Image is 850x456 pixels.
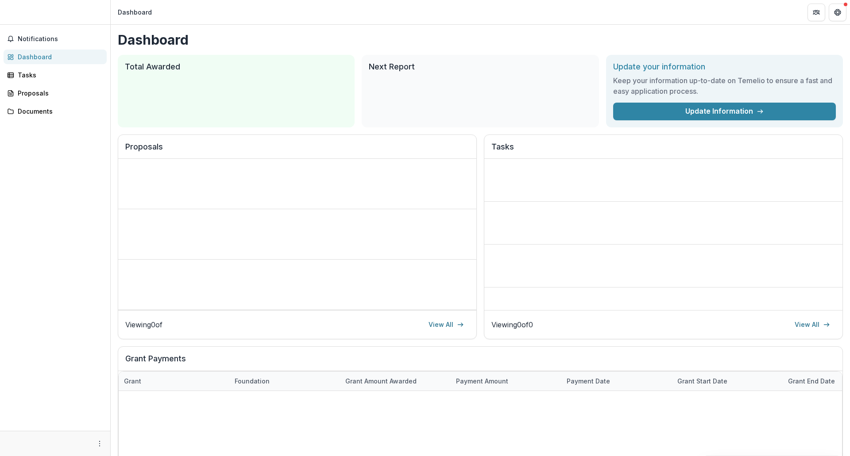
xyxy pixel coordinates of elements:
[118,32,843,48] h1: Dashboard
[4,32,107,46] button: Notifications
[4,86,107,100] a: Proposals
[94,438,105,449] button: More
[829,4,846,21] button: Get Help
[491,319,533,330] p: Viewing 0 of 0
[18,88,100,98] div: Proposals
[125,319,162,330] p: Viewing 0 of
[18,35,103,43] span: Notifications
[423,318,469,332] a: View All
[369,62,591,72] h2: Next Report
[4,50,107,64] a: Dashboard
[18,52,100,61] div: Dashboard
[125,354,835,371] h2: Grant Payments
[807,4,825,21] button: Partners
[18,107,100,116] div: Documents
[613,103,836,120] a: Update Information
[613,75,836,96] h3: Keep your information up-to-date on Temelio to ensure a fast and easy application process.
[125,142,469,159] h2: Proposals
[125,62,348,72] h2: Total Awarded
[789,318,835,332] a: View All
[18,70,100,80] div: Tasks
[114,6,155,19] nav: breadcrumb
[613,62,836,72] h2: Update your information
[4,68,107,82] a: Tasks
[4,104,107,119] a: Documents
[118,8,152,17] div: Dashboard
[491,142,835,159] h2: Tasks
